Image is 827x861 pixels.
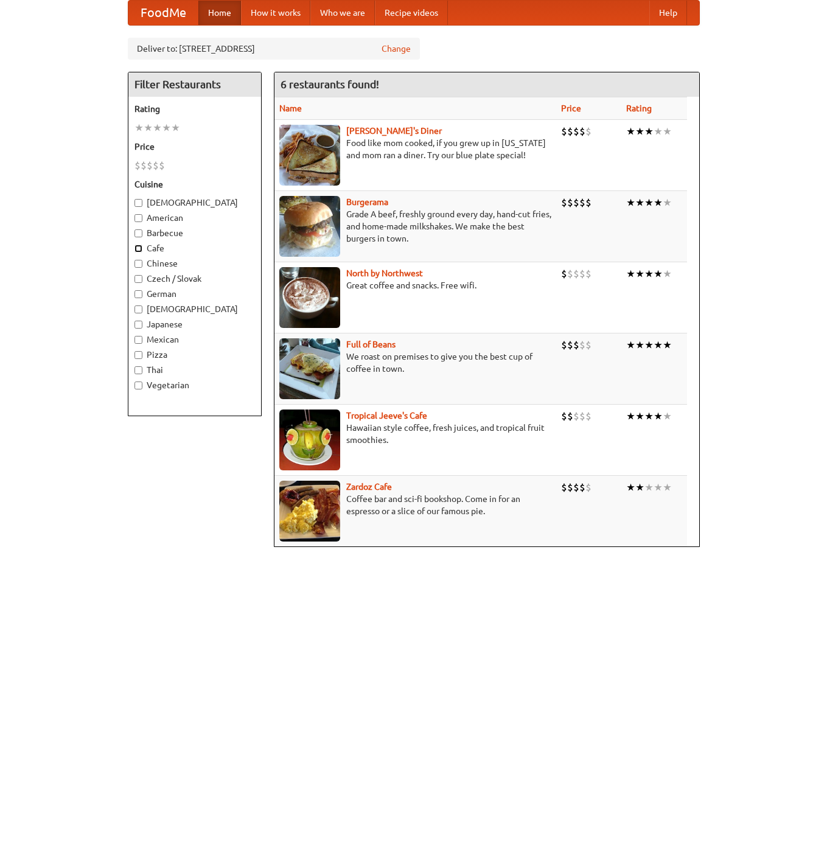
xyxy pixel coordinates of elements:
[382,43,411,55] a: Change
[573,196,579,209] li: $
[644,267,654,281] li: ★
[134,305,142,313] input: [DEMOGRAPHIC_DATA]
[579,338,585,352] li: $
[198,1,241,25] a: Home
[279,493,551,517] p: Coffee bar and sci-fi bookshop. Come in for an espresso or a slice of our famous pie.
[567,267,573,281] li: $
[134,382,142,389] input: Vegetarian
[279,338,340,399] img: beans.jpg
[585,125,591,138] li: $
[654,267,663,281] li: ★
[567,196,573,209] li: $
[626,267,635,281] li: ★
[346,126,442,136] a: [PERSON_NAME]'s Diner
[153,159,159,172] li: $
[279,279,551,291] p: Great coffee and snacks. Free wifi.
[663,267,672,281] li: ★
[626,338,635,352] li: ★
[134,245,142,253] input: Cafe
[310,1,375,25] a: Who we are
[153,121,162,134] li: ★
[626,125,635,138] li: ★
[567,410,573,423] li: $
[128,1,198,25] a: FoodMe
[626,196,635,209] li: ★
[375,1,448,25] a: Recipe videos
[561,410,567,423] li: $
[626,103,652,113] a: Rating
[134,275,142,283] input: Czech / Slovak
[128,38,420,60] div: Deliver to: [STREET_ADDRESS]
[144,121,153,134] li: ★
[579,125,585,138] li: $
[561,103,581,113] a: Price
[134,121,144,134] li: ★
[561,338,567,352] li: $
[567,481,573,494] li: $
[663,481,672,494] li: ★
[573,267,579,281] li: $
[579,410,585,423] li: $
[561,267,567,281] li: $
[567,125,573,138] li: $
[346,340,396,349] a: Full of Beans
[567,338,573,352] li: $
[279,481,340,542] img: zardoz.jpg
[649,1,687,25] a: Help
[134,197,255,209] label: [DEMOGRAPHIC_DATA]
[279,267,340,328] img: north.jpg
[134,364,255,376] label: Thai
[644,196,654,209] li: ★
[644,338,654,352] li: ★
[635,410,644,423] li: ★
[134,351,142,359] input: Pizza
[663,338,672,352] li: ★
[141,159,147,172] li: $
[134,141,255,153] h5: Price
[279,410,340,470] img: jeeves.jpg
[635,267,644,281] li: ★
[281,78,379,90] ng-pluralize: 6 restaurants found!
[134,214,142,222] input: American
[241,1,310,25] a: How it works
[663,410,672,423] li: ★
[654,338,663,352] li: ★
[585,481,591,494] li: $
[134,178,255,190] h5: Cuisine
[279,422,551,446] p: Hawaiian style coffee, fresh juices, and tropical fruit smoothies.
[279,137,551,161] p: Food like mom cooked, if you grew up in [US_STATE] and mom ran a diner. Try our blue plate special!
[644,410,654,423] li: ★
[644,481,654,494] li: ★
[626,481,635,494] li: ★
[134,273,255,285] label: Czech / Slovak
[134,199,142,207] input: [DEMOGRAPHIC_DATA]
[134,321,142,329] input: Japanese
[134,159,141,172] li: $
[585,196,591,209] li: $
[561,196,567,209] li: $
[579,267,585,281] li: $
[573,338,579,352] li: $
[134,227,255,239] label: Barbecue
[654,125,663,138] li: ★
[134,366,142,374] input: Thai
[134,318,255,330] label: Japanese
[626,410,635,423] li: ★
[585,267,591,281] li: $
[134,242,255,254] label: Cafe
[279,125,340,186] img: sallys.jpg
[162,121,171,134] li: ★
[635,125,644,138] li: ★
[346,268,423,278] a: North by Northwest
[654,196,663,209] li: ★
[134,333,255,346] label: Mexican
[134,288,255,300] label: German
[585,338,591,352] li: $
[573,125,579,138] li: $
[346,482,392,492] a: Zardoz Cafe
[579,481,585,494] li: $
[561,125,567,138] li: $
[346,197,388,207] a: Burgerama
